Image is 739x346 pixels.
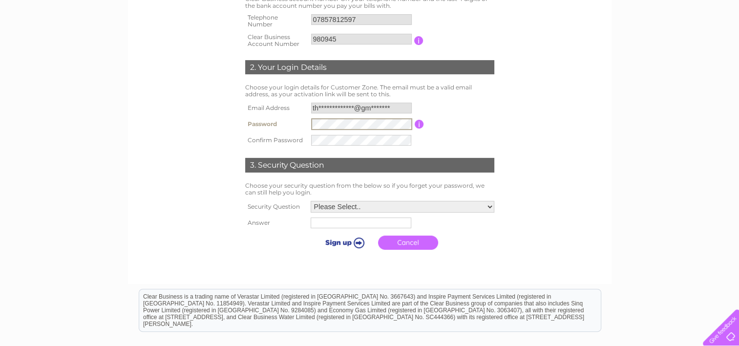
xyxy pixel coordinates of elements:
a: Contact [709,42,733,49]
div: 3. Security Question [245,158,494,173]
a: Water [602,42,621,49]
input: Submit [313,236,373,249]
th: Confirm Password [243,132,309,148]
input: Information [414,36,423,45]
a: Energy [627,42,648,49]
th: Password [243,116,309,132]
td: Choose your login details for Customer Zone. The email must be a valid email address, as your act... [243,82,497,100]
div: 2. Your Login Details [245,60,494,75]
input: Information [415,120,424,129]
a: Cancel [378,236,438,250]
th: Email Address [243,100,309,116]
img: logo.png [26,25,76,55]
th: Telephone Number [243,11,309,31]
a: 0333 014 3131 [555,5,622,17]
td: Choose your security question from the below so if you forget your password, we can still help yo... [243,180,497,198]
a: Telecoms [654,42,683,49]
th: Security Question [243,198,308,215]
div: Clear Business is a trading name of Verastar Limited (registered in [GEOGRAPHIC_DATA] No. 3667643... [139,5,601,47]
th: Answer [243,215,308,231]
a: Blog [689,42,703,49]
th: Clear Business Account Number [243,31,309,50]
